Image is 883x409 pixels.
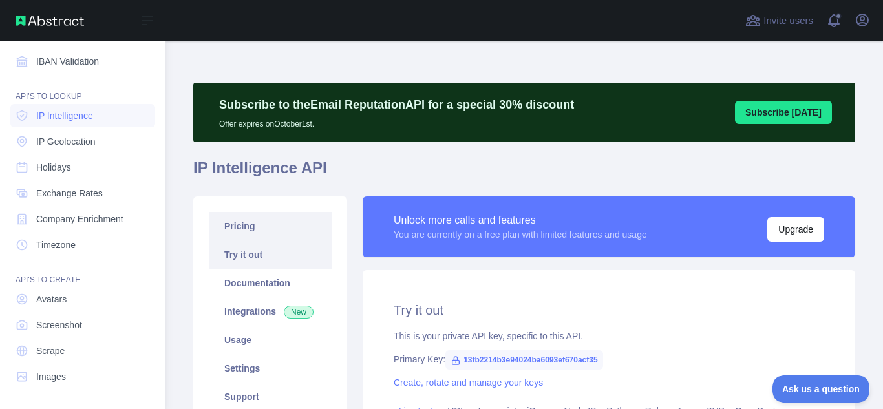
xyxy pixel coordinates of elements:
[445,350,603,370] span: 13fb2214b3e94024ba6093ef670acf35
[10,156,155,179] a: Holidays
[735,101,832,124] button: Subscribe [DATE]
[394,330,824,342] div: This is your private API key, specific to this API.
[10,339,155,362] a: Scrape
[10,259,155,285] div: API'S TO CREATE
[763,14,813,28] span: Invite users
[10,182,155,205] a: Exchange Rates
[10,288,155,311] a: Avatars
[36,109,93,122] span: IP Intelligence
[10,233,155,257] a: Timezone
[36,161,71,174] span: Holidays
[284,306,314,319] span: New
[10,313,155,337] a: Screenshot
[772,375,870,403] iframe: Toggle Customer Support
[394,377,543,388] a: Create, rotate and manage your keys
[10,130,155,153] a: IP Geolocation
[36,319,82,331] span: Screenshot
[394,228,647,241] div: You are currently on a free plan with limited features and usage
[36,187,103,200] span: Exchange Rates
[10,365,155,388] a: Images
[36,370,66,383] span: Images
[10,50,155,73] a: IBAN Validation
[10,76,155,101] div: API'S TO LOOKUP
[219,114,574,129] p: Offer expires on October 1st.
[767,217,824,242] button: Upgrade
[10,104,155,127] a: IP Intelligence
[36,293,67,306] span: Avatars
[743,10,816,31] button: Invite users
[394,213,647,228] div: Unlock more calls and features
[209,240,332,269] a: Try it out
[219,96,574,114] p: Subscribe to the Email Reputation API for a special 30 % discount
[16,16,84,26] img: Abstract API
[209,297,332,326] a: Integrations New
[36,55,99,68] span: IBAN Validation
[193,158,855,189] h1: IP Intelligence API
[209,326,332,354] a: Usage
[209,354,332,383] a: Settings
[36,135,96,148] span: IP Geolocation
[36,238,76,251] span: Timezone
[394,301,824,319] h2: Try it out
[209,269,332,297] a: Documentation
[209,212,332,240] a: Pricing
[10,207,155,231] a: Company Enrichment
[36,344,65,357] span: Scrape
[394,353,824,366] div: Primary Key:
[36,213,123,225] span: Company Enrichment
